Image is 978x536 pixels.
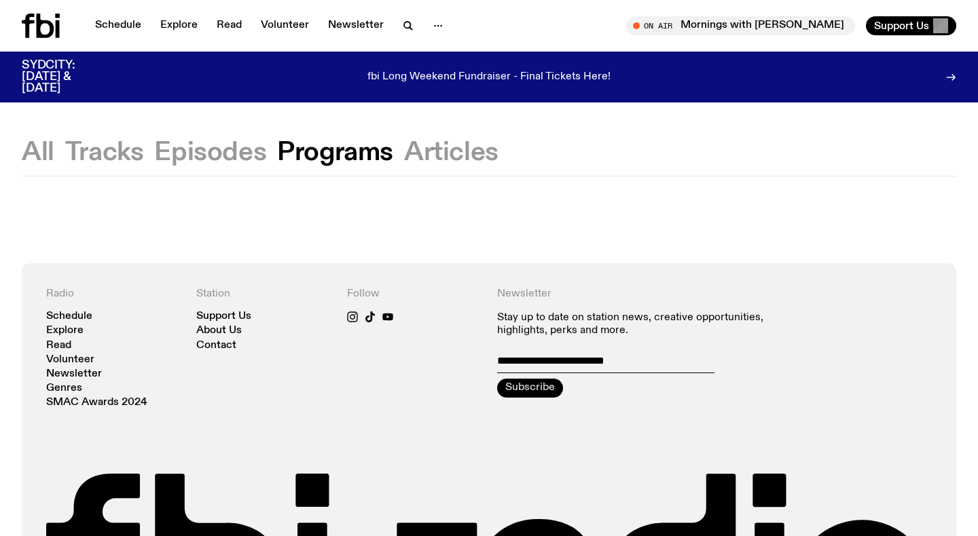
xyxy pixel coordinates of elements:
[277,140,393,165] button: Programs
[626,16,855,35] button: On AirMornings with [PERSON_NAME]
[866,16,956,35] button: Support Us
[497,379,563,398] button: Subscribe
[404,140,499,165] button: Articles
[46,383,82,394] a: Genres
[65,140,144,165] button: Tracks
[347,288,481,301] h4: Follow
[87,16,149,35] a: Schedule
[196,341,236,351] a: Contact
[152,16,206,35] a: Explore
[46,355,94,365] a: Volunteer
[154,140,266,165] button: Episodes
[196,311,251,322] a: Support Us
[196,288,330,301] h4: Station
[46,288,180,301] h4: Radio
[253,16,317,35] a: Volunteer
[22,140,54,165] button: All
[46,326,84,336] a: Explore
[46,341,71,351] a: Read
[874,20,929,32] span: Support Us
[320,16,392,35] a: Newsletter
[46,311,92,322] a: Schedule
[497,288,782,301] h4: Newsletter
[22,60,109,94] h3: SYDCITY: [DATE] & [DATE]
[367,71,611,83] p: fbi Long Weekend Fundraiser - Final Tickets Here!
[46,398,147,408] a: SMAC Awards 2024
[497,311,782,337] p: Stay up to date on station news, creative opportunities, highlights, perks and more.
[209,16,250,35] a: Read
[46,369,102,379] a: Newsletter
[196,326,242,336] a: About Us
